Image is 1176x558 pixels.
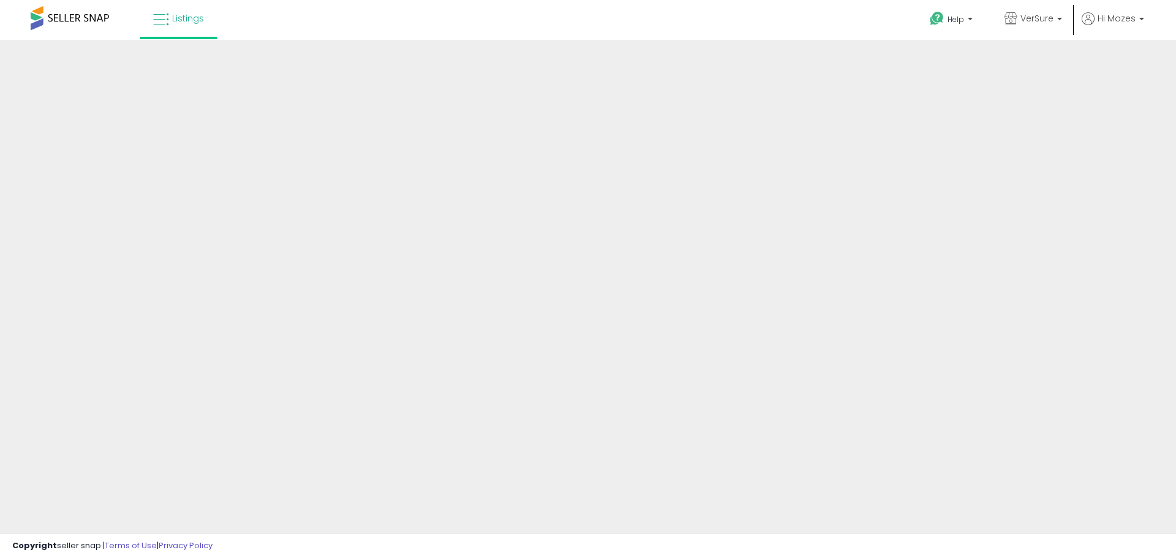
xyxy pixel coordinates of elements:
[929,11,944,26] i: Get Help
[172,12,204,25] span: Listings
[1020,12,1053,25] span: VerSure
[948,14,964,25] span: Help
[105,540,157,551] a: Terms of Use
[159,540,213,551] a: Privacy Policy
[12,540,57,551] strong: Copyright
[1082,12,1144,40] a: Hi Mozes
[1098,12,1136,25] span: Hi Mozes
[920,2,985,40] a: Help
[12,540,213,552] div: seller snap | |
